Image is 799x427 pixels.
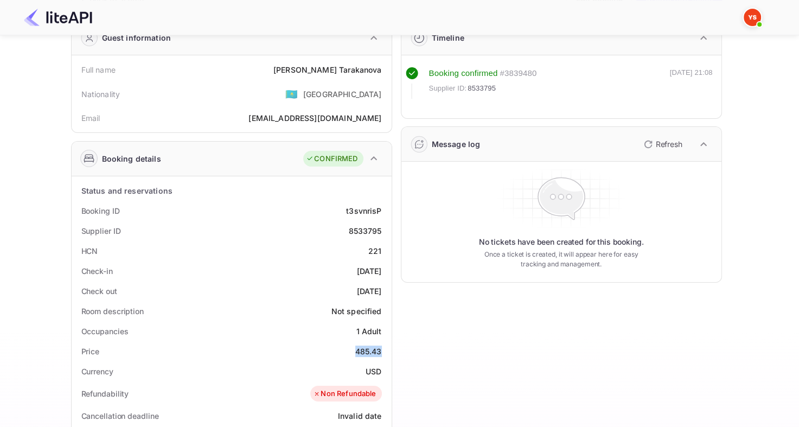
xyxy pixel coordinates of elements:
[357,265,382,277] div: [DATE]
[81,346,100,357] div: Price
[81,410,159,422] div: Cancellation deadline
[81,265,113,277] div: Check-in
[303,88,382,100] div: [GEOGRAPHIC_DATA]
[81,205,120,216] div: Booking ID
[368,245,381,257] div: 221
[338,410,382,422] div: Invalid date
[81,285,117,297] div: Check out
[81,64,116,75] div: Full name
[81,326,129,337] div: Occupancies
[670,67,713,99] div: [DATE] 21:08
[432,138,481,150] div: Message log
[366,366,381,377] div: USD
[429,67,498,80] div: Booking confirmed
[24,9,92,26] img: LiteAPI Logo
[500,67,536,80] div: # 3839480
[285,84,298,104] span: United States
[306,154,357,164] div: CONFIRMED
[81,388,129,399] div: Refundability
[273,64,382,75] div: [PERSON_NAME] Tarakanova
[432,32,464,43] div: Timeline
[348,225,381,237] div: 8533795
[357,285,382,297] div: [DATE]
[331,305,382,317] div: Not specified
[429,83,467,94] span: Supplier ID:
[468,83,496,94] span: 8533795
[356,326,381,337] div: 1 Adult
[102,153,161,164] div: Booking details
[81,112,100,124] div: Email
[476,250,647,269] p: Once a ticket is created, it will appear here for easy tracking and management.
[637,136,687,153] button: Refresh
[744,9,761,26] img: Yandex Support
[313,388,376,399] div: Non Refundable
[81,305,144,317] div: Room description
[81,366,113,377] div: Currency
[656,138,682,150] p: Refresh
[355,346,382,357] div: 485.43
[102,32,171,43] div: Guest information
[248,112,381,124] div: [EMAIL_ADDRESS][DOMAIN_NAME]
[81,245,98,257] div: HCN
[81,225,121,237] div: Supplier ID
[346,205,381,216] div: t3svnrisP
[81,185,172,196] div: Status and reservations
[479,237,644,247] p: No tickets have been created for this booking.
[81,88,120,100] div: Nationality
